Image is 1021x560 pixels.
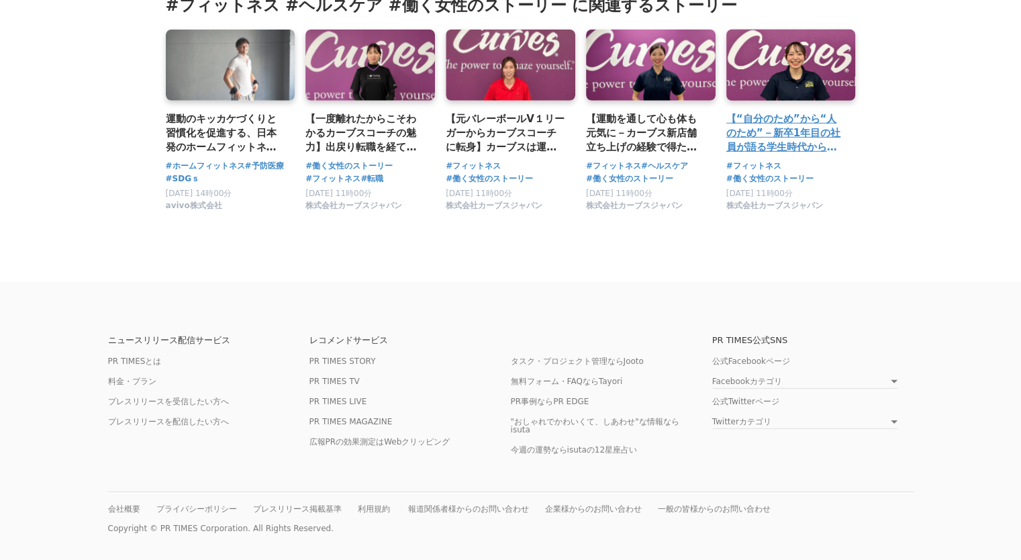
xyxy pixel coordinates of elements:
span: 株式会社カーブスジャパン [726,200,823,212]
span: [DATE] 11時00分 [305,189,372,198]
a: PR TIMES LIVE [309,397,367,406]
a: 報道関係者様からのお問い合わせ [408,504,529,514]
p: ニュースリリース配信サービス [108,336,309,344]
span: 株式会社カーブスジャパン [305,200,402,212]
a: #フィットネス [305,173,360,185]
a: #働く女性のストーリー [726,173,814,185]
span: [DATE] 11時00分 [586,189,652,198]
a: タスク・プロジェクト管理ならJooto [511,357,644,366]
a: 【元バレーボールV１リーガーからカーブスコーチに転身】カーブスは運動だけでなく、人と人とのコミュニケーションの場。息抜きできる「第２の家」のような存在でありたい [446,111,565,155]
a: 料金・プラン [108,377,156,386]
a: 株式会社カーブスジャパン [446,204,542,214]
a: プレスリリースを受信したい方へ [108,397,229,406]
a: 今週の運勢ならisutaの12星座占い [511,445,638,455]
a: 株式会社カーブスジャパン [586,204,683,214]
a: プレスリリース掲載基準 [253,504,342,514]
p: Copyright © PR TIMES Corporation. All Rights Reserved. [108,524,914,533]
a: プライバシーポリシー [156,504,237,514]
span: 株式会社カーブスジャパン [586,200,683,212]
a: 株式会社カーブスジャパン [726,204,823,214]
a: 【運動を通して心も体も元気に－カーブス新店舗立ち上げの経験で得たもの】運動を始めるだけでなく、続けてもらうことの大切さを伝え続けたい。メンバーの幸せな人生に繋げるお手伝い [586,111,705,155]
a: PR TIMES TV [309,377,360,386]
a: Facebookカテゴリ [712,377,897,389]
span: 株式会社カーブスジャパン [446,200,542,212]
a: 広報PRの効果測定はWebクリッピング [309,437,450,447]
a: #ヘルスケア [641,160,688,173]
a: PR TIMES STORY [309,357,376,366]
p: PR TIMES公式SNS [712,336,914,344]
a: 公式Facebookページ [712,357,790,366]
span: [DATE] 11時00分 [446,189,512,198]
a: #転職 [360,173,383,185]
a: #フィットネス [726,160,781,173]
a: #働く女性のストーリー [446,173,533,185]
a: PR TIMES MAGAZINE [309,417,393,426]
a: #フィットネス [586,160,641,173]
a: プレスリリースを配信したい方へ [108,417,229,426]
a: #フィットネス [446,160,501,173]
span: [DATE] 11時00分 [726,189,793,198]
a: 【“自分のため”から“人のため”－新卒1年目の社員が語る学生時代から現在に至るまで】大切にしているのはチームワークとメンバーさんとのコミュニケーション。より良いサポートで健康で幸せな人を増やしたい [726,111,845,155]
p: レコメンドサービス [309,336,511,344]
a: 一般の皆様からのお問い合わせ [658,504,771,514]
a: "おしゃれでかわいくて、しあわせ"な情報ならisuta [511,417,679,434]
a: avivo株式会社 [166,204,222,214]
a: #働く女性のストーリー [586,173,673,185]
a: Twitterカテゴリ [712,418,897,429]
a: 無料フォーム・FAQならTayori [511,377,623,386]
a: #ホームフィットネス [166,160,245,173]
a: #SDGｓ [166,173,200,185]
a: 利用規約 [358,504,390,514]
a: PR事例ならPR EDGE [511,397,589,406]
a: 会社概要 [108,504,140,514]
a: 運動のキッカケづくりと習慣化を促進する、日本発のホームフィットネスブランド「BODYBASE」の開発秘話 [166,111,285,155]
span: [DATE] 14時00分 [166,189,232,198]
a: #働く女性のストーリー [305,160,393,173]
a: 【一度離れたからこそわかるカーブスコーチの魅力】出戻り転職を経てカーブスは“誰かの幸せをつくっている”と再認識。人のために働くことで自分の人生も豊かに [305,111,424,155]
a: 企業様からのお問い合わせ [545,504,642,514]
span: avivo株式会社 [166,200,222,212]
a: #予防医療 [245,160,284,173]
a: PR TIMESとは [108,357,162,366]
a: 公式Twitterページ [712,397,779,406]
a: 株式会社カーブスジャパン [305,204,402,214]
